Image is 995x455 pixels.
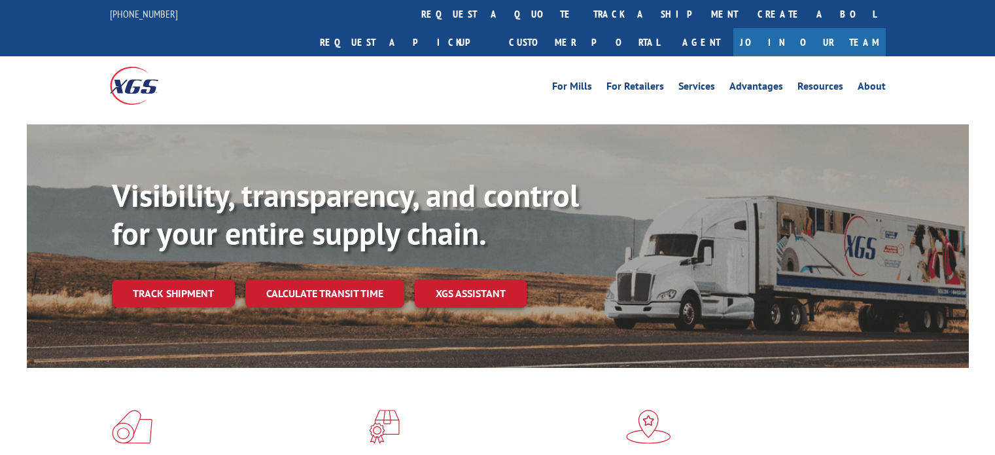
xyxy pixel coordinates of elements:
[112,175,579,253] b: Visibility, transparency, and control for your entire supply chain.
[415,280,527,308] a: XGS ASSISTANT
[797,81,843,96] a: Resources
[552,81,592,96] a: For Mills
[110,7,178,20] a: [PHONE_NUMBER]
[369,410,400,444] img: xgs-icon-focused-on-flooring-red
[858,81,886,96] a: About
[606,81,664,96] a: For Retailers
[245,280,404,308] a: Calculate transit time
[626,410,671,444] img: xgs-icon-flagship-distribution-model-red
[733,28,886,56] a: Join Our Team
[678,81,715,96] a: Services
[310,28,499,56] a: Request a pickup
[112,410,152,444] img: xgs-icon-total-supply-chain-intelligence-red
[669,28,733,56] a: Agent
[729,81,783,96] a: Advantages
[499,28,669,56] a: Customer Portal
[112,280,235,307] a: Track shipment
